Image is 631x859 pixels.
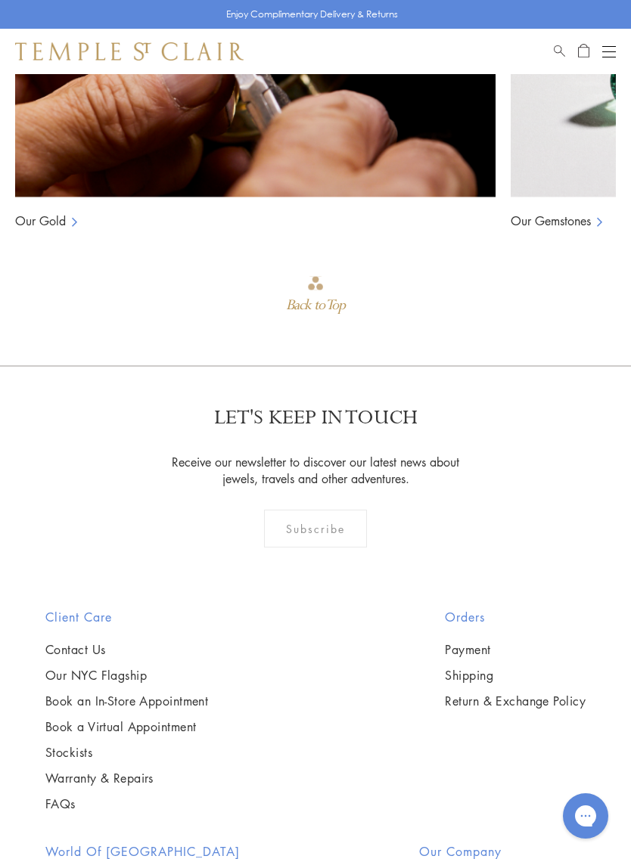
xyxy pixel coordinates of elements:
a: Book a Virtual Appointment [45,718,208,735]
a: Our NYC Flagship [45,667,208,684]
a: FAQs [45,795,208,812]
p: LET'S KEEP IN TOUCH [214,405,418,431]
a: Payment [445,641,586,658]
h2: Client Care [45,608,208,626]
a: Open Shopping Bag [578,42,589,60]
button: Open navigation [602,42,616,60]
div: Subscribe [264,510,368,547]
iframe: Gorgias live chat messenger [555,788,616,844]
a: Shipping [445,667,586,684]
div: Go to top [286,274,345,319]
a: Book an In-Store Appointment [45,693,208,709]
a: Warranty & Repairs [45,770,208,786]
img: Temple St. Clair [15,42,244,60]
a: Stockists [45,744,208,761]
a: Our Gemstones [511,212,591,229]
div: Back to Top [286,292,345,319]
p: Receive our newsletter to discover our latest news about jewels, travels and other adventures. [163,454,469,487]
a: Return & Exchange Policy [445,693,586,709]
a: Our Gold [15,212,66,229]
h2: Orders [445,608,586,626]
a: Contact Us [45,641,208,658]
p: Enjoy Complimentary Delivery & Returns [226,7,398,22]
a: Search [554,42,565,60]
